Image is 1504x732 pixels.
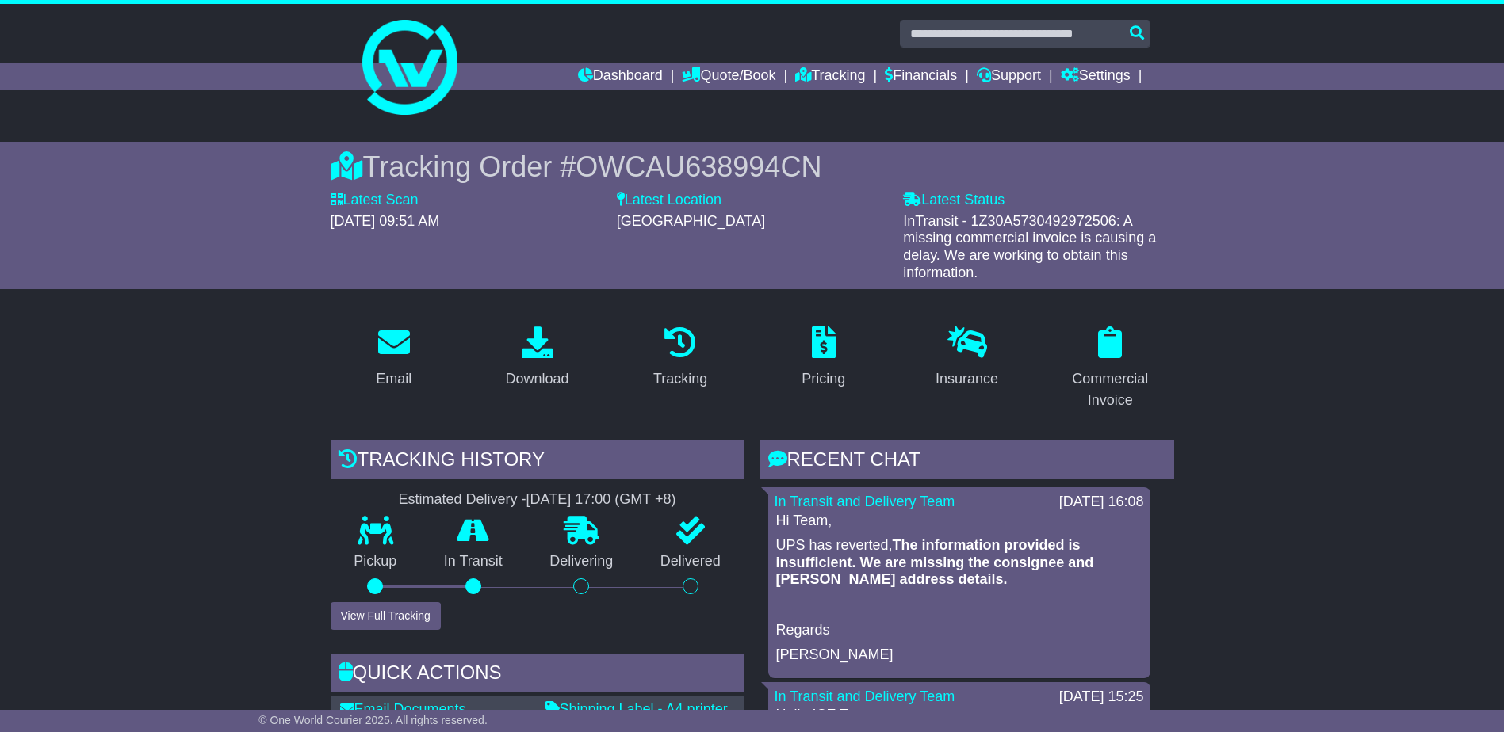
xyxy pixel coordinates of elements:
div: Email [376,368,411,390]
div: Estimated Delivery - [331,491,744,509]
span: OWCAU638994CN [576,151,821,183]
div: Tracking Order # [331,150,1174,184]
div: Pricing [802,368,845,390]
div: [DATE] 16:08 [1059,494,1144,511]
div: Quick Actions [331,654,744,696]
a: Settings [1061,63,1131,90]
p: Regards [776,622,1142,639]
label: Latest Scan [331,192,419,209]
a: In Transit and Delivery Team [775,688,955,704]
strong: The information provided is insufficient. We are missing the consignee and [PERSON_NAME] address ... [776,537,1094,587]
a: Pricing [791,321,855,395]
div: RECENT CHAT [760,440,1174,483]
p: UPS has reverted, [776,537,1142,589]
a: Support [977,63,1041,90]
a: In Transit and Delivery Team [775,494,955,509]
button: View Full Tracking [331,602,441,630]
a: Quote/Book [682,63,775,90]
div: [DATE] 15:25 [1059,688,1144,706]
p: Hi Team, [776,513,1142,530]
div: Insurance [936,368,998,390]
label: Latest Location [617,192,721,209]
p: Delivering [526,553,637,570]
div: Tracking [653,368,707,390]
p: [PERSON_NAME] [776,646,1142,664]
span: © One World Courier 2025. All rights reserved. [258,714,488,726]
span: InTransit - 1Z30A5730492972506: A missing commercial invoice is causing a delay. We are working t... [903,213,1156,280]
p: Delivered [637,553,744,570]
p: In Transit [420,553,526,570]
a: Email Documents [340,701,466,717]
p: Pickup [331,553,421,570]
div: Commercial Invoice [1057,368,1164,411]
div: [DATE] 17:00 (GMT +8) [526,491,676,509]
a: Commercial Invoice [1047,321,1174,417]
a: Shipping Label - A4 printer [545,701,728,717]
a: Tracking [795,63,865,90]
span: [GEOGRAPHIC_DATA] [617,213,765,229]
a: Tracking [643,321,718,395]
a: Download [495,321,579,395]
a: Insurance [925,321,1008,395]
span: [DATE] 09:51 AM [331,213,440,229]
a: Dashboard [578,63,663,90]
div: Download [505,368,568,390]
a: Email [365,321,422,395]
a: Financials [885,63,957,90]
p: Hello ICE Team, [776,707,1142,724]
div: Tracking history [331,440,744,483]
label: Latest Status [903,192,1005,209]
